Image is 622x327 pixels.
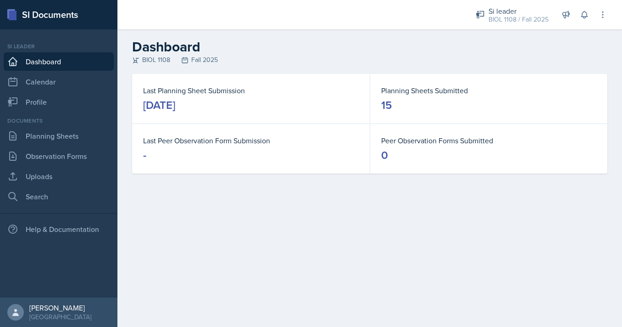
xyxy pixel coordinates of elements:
a: Search [4,187,114,206]
h2: Dashboard [132,39,607,55]
div: [GEOGRAPHIC_DATA] [29,312,91,321]
div: Si leader [489,6,549,17]
a: Planning Sheets [4,127,114,145]
div: 15 [381,98,392,113]
div: BIOL 1108 / Fall 2025 [489,15,549,24]
div: [PERSON_NAME] [29,303,91,312]
div: - [143,148,146,163]
div: BIOL 1108 Fall 2025 [132,55,607,65]
div: Documents [4,117,114,125]
dt: Peer Observation Forms Submitted [381,135,596,146]
a: Uploads [4,167,114,186]
dt: Last Planning Sheet Submission [143,85,359,96]
div: 0 [381,148,388,163]
div: Help & Documentation [4,220,114,238]
a: Calendar [4,73,114,91]
dt: Last Peer Observation Form Submission [143,135,359,146]
div: Si leader [4,42,114,51]
a: Observation Forms [4,147,114,165]
a: Dashboard [4,52,114,71]
a: Profile [4,93,114,111]
div: [DATE] [143,98,175,113]
dt: Planning Sheets Submitted [381,85,596,96]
